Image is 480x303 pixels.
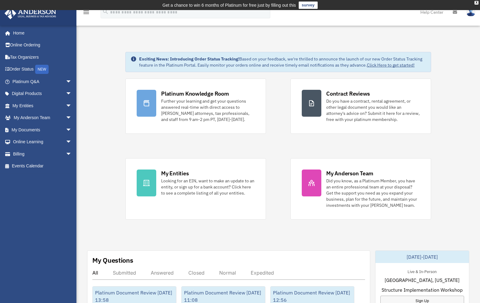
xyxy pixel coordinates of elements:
div: Contract Reviews [326,90,370,97]
span: arrow_drop_down [66,124,78,136]
div: Further your learning and get your questions answered real-time with direct access to [PERSON_NAM... [161,98,255,122]
a: Digital Productsarrow_drop_down [4,88,81,100]
a: Events Calendar [4,160,81,172]
div: My Questions [92,256,133,265]
span: arrow_drop_down [66,136,78,148]
div: Based on your feedback, we're thrilled to announce the launch of our new Order Status Tracking fe... [139,56,426,68]
a: Contract Reviews Do you have a contract, rental agreement, or other legal document you would like... [290,78,431,134]
a: My Documentsarrow_drop_down [4,124,81,136]
span: arrow_drop_down [66,100,78,112]
span: arrow_drop_down [66,112,78,124]
div: Looking for an EIN, want to make an update to an entity, or sign up for a bank account? Click her... [161,178,255,196]
span: arrow_drop_down [66,148,78,160]
div: close [474,1,478,5]
a: Platinum Knowledge Room Further your learning and get your questions answered real-time with dire... [125,78,266,134]
a: survey [299,2,318,9]
div: NEW [35,65,49,74]
a: Online Ordering [4,39,81,51]
div: All [92,270,98,276]
i: search [102,8,109,15]
div: Platinum Knowledge Room [161,90,229,97]
a: Platinum Q&Aarrow_drop_down [4,75,81,88]
div: My Entities [161,170,189,177]
span: arrow_drop_down [66,75,78,88]
span: Structure Implementation Workshop [382,286,463,294]
div: Get a chance to win 6 months of Platinum for free just by filling out this [162,2,296,9]
a: menu [83,11,90,16]
a: Billingarrow_drop_down [4,148,81,160]
a: My Anderson Team Did you know, as a Platinum Member, you have an entire professional team at your... [290,158,431,220]
span: [GEOGRAPHIC_DATA], [US_STATE] [385,276,460,284]
a: Click Here to get started! [367,62,415,68]
a: Online Learningarrow_drop_down [4,136,81,148]
span: arrow_drop_down [66,88,78,100]
div: Submitted [113,270,136,276]
div: Answered [151,270,174,276]
a: Tax Organizers [4,51,81,63]
div: Expedited [251,270,274,276]
img: Anderson Advisors Platinum Portal [3,7,58,19]
div: [DATE]-[DATE] [375,251,469,263]
div: Live & In-Person [403,268,441,274]
i: menu [83,9,90,16]
div: Do you have a contract, rental agreement, or other legal document you would like an attorney's ad... [326,98,420,122]
div: Did you know, as a Platinum Member, you have an entire professional team at your disposal? Get th... [326,178,420,208]
div: My Anderson Team [326,170,373,177]
strong: Exciting News: Introducing Order Status Tracking! [139,56,239,62]
a: My Entitiesarrow_drop_down [4,100,81,112]
a: My Anderson Teamarrow_drop_down [4,112,81,124]
div: Closed [188,270,205,276]
a: Home [4,27,78,39]
a: Order StatusNEW [4,63,81,76]
div: Normal [219,270,236,276]
img: User Pic [466,8,475,16]
a: My Entities Looking for an EIN, want to make an update to an entity, or sign up for a bank accoun... [125,158,266,220]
